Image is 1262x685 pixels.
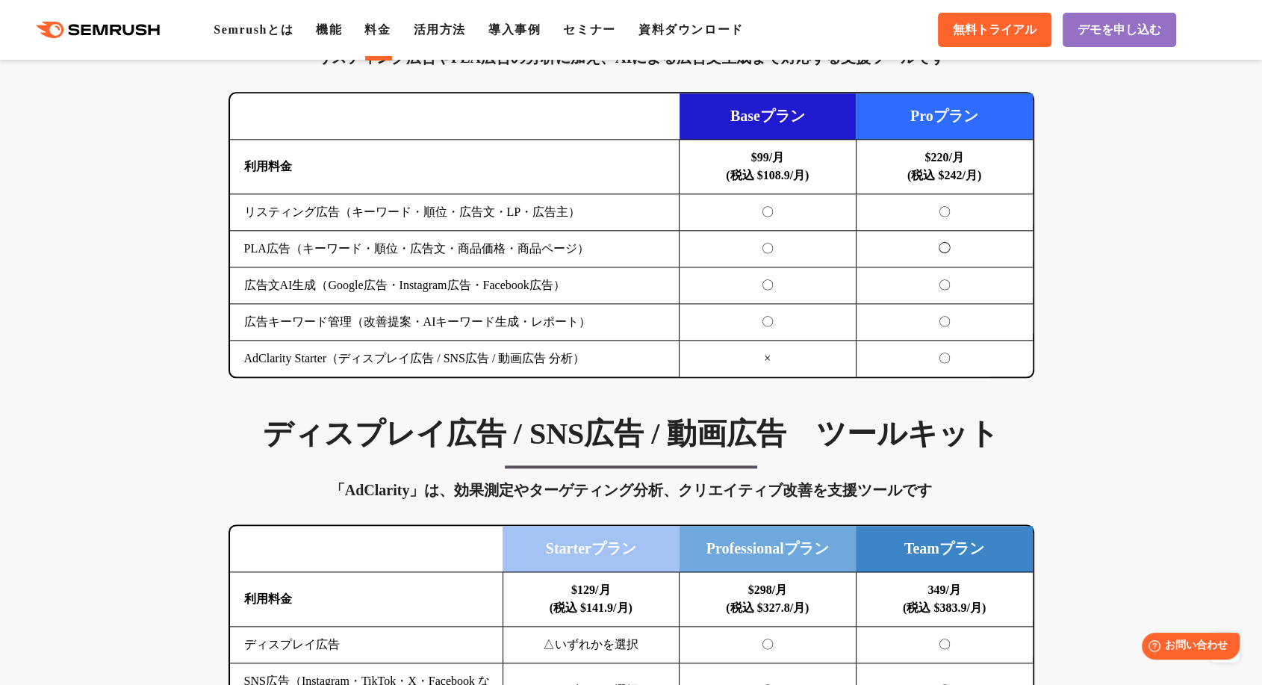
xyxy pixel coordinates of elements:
[953,22,1036,38] span: 無料トライアル
[1078,22,1161,38] span: デモを申し込む
[244,160,292,173] b: 利用料金
[230,341,680,377] td: AdClarity Starter（ディスプレイ広告 / SNS広告 / 動画広告 分析）
[244,592,292,605] b: 利用料金
[726,583,809,614] b: $298/月 (税込 $327.8/月)
[680,341,857,377] td: ×
[856,627,1033,663] td: 〇
[856,304,1033,341] td: 〇
[680,304,857,341] td: 〇
[680,231,857,267] td: 〇
[938,13,1051,47] a: 無料トライアル
[230,304,680,341] td: 広告キーワード管理（改善提案・AIキーワード生成・レポート）
[488,23,541,36] a: 導入事例
[550,583,632,614] b: $129/月 (税込 $141.9/月)
[414,23,466,36] a: 活用方法
[856,341,1033,377] td: 〇
[903,583,986,614] b: 349/月 (税込 $383.9/月)
[856,231,1033,267] td: ◯
[229,478,1034,502] div: 「AdClarity」は、効果測定やターゲティング分析、クリエイティブ改善を支援ツールです
[503,526,680,572] td: Starterプラン
[680,93,857,140] td: Baseプラン
[316,23,342,36] a: 機能
[230,627,503,663] td: ディスプレイ広告
[680,526,857,572] td: Professionalプラン
[856,267,1033,304] td: 〇
[907,151,981,182] b: $220/月 (税込 $242/月)
[563,23,615,36] a: セミナー
[230,267,680,304] td: 広告文AI生成（Google広告・Instagram広告・Facebook広告）
[1129,627,1246,669] iframe: Help widget launcher
[214,23,293,36] a: Semrushとは
[638,23,744,36] a: 資料ダウンロード
[364,23,391,36] a: 料金
[856,526,1033,572] td: Teamプラン
[680,194,857,231] td: 〇
[1063,13,1176,47] a: デモを申し込む
[503,627,680,663] td: △いずれかを選択
[856,93,1033,140] td: Proプラン
[680,267,857,304] td: 〇
[680,627,857,663] td: 〇
[229,415,1034,453] h3: ディスプレイ広告 / SNS広告 / 動画広告 ツールキット
[230,231,680,267] td: PLA広告（キーワード・順位・広告文・商品価格・商品ページ）
[726,151,809,182] b: $99/月 (税込 $108.9/月)
[856,194,1033,231] td: 〇
[230,194,680,231] td: リスティング広告（キーワード・順位・広告文・LP・広告主）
